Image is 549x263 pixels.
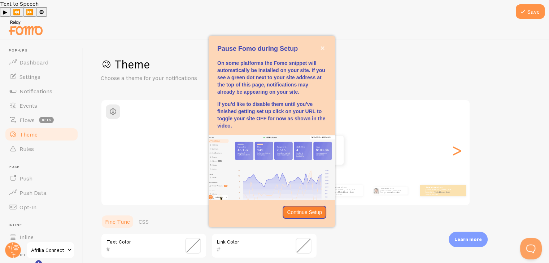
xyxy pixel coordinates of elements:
[283,206,326,219] button: Continue Setup
[31,246,65,254] span: Afrika Connect
[19,116,35,124] span: Flows
[101,74,274,82] p: Choose a theme for your notifications
[380,187,391,190] strong: Zwelabantu
[373,188,379,193] img: Fomo
[426,186,454,195] p: from [GEOGRAPHIC_DATA] just bought a
[23,7,36,17] button: Forward
[520,238,542,259] iframe: Help Scout Beacon - Open
[380,187,405,195] p: from [GEOGRAPHIC_DATA] just bought a
[101,214,134,229] a: Fine Tune
[19,233,34,241] span: Inline
[4,113,79,127] a: Flows beta
[338,191,354,193] a: Metallica t-shirt
[19,73,40,80] span: Settings
[36,7,47,17] button: Settings
[19,145,34,152] span: Rules
[4,171,79,186] a: Push
[454,236,482,243] p: Learn more
[9,165,79,169] span: Push
[19,59,48,66] span: Dashboard
[19,204,36,211] span: Opt-In
[209,36,335,227] div: Pause Fomo during Setup
[19,88,52,95] span: Notifications
[319,44,326,52] button: close,
[8,18,44,37] img: fomo-relay-logo-orange.svg
[434,191,450,193] a: Metallica t-shirt
[388,191,400,193] a: Metallica t-shirt
[330,186,360,195] p: from [GEOGRAPHIC_DATA] just bought a
[9,48,79,53] span: Pop-ups
[19,189,47,196] span: Push Data
[10,7,23,17] button: Previous
[4,55,79,70] a: Dashboard
[217,101,326,129] p: If you'd like to disable them until you've finished getting set up click on your URL to toggle yo...
[101,57,532,72] h1: Theme
[4,142,79,156] a: Rules
[426,186,438,189] strong: Zwelabantu
[4,84,79,98] a: Notifications
[449,232,488,247] div: Learn more
[19,175,32,182] span: Push
[4,98,79,113] a: Events
[4,200,79,214] a: Opt-In
[217,59,326,95] p: On some platforms the Fomo snippet will automatically be installed on your site. If you see a gre...
[134,214,153,229] a: CSS
[330,186,342,189] strong: Zwelabantu
[39,117,54,123] span: beta
[330,193,359,195] small: about 4 minutes ago
[426,193,454,195] small: about 4 minutes ago
[217,44,326,54] p: Pause Fomo during Setup
[9,223,79,228] span: Inline
[101,104,470,116] h2: Classic
[4,186,79,200] a: Push Data
[452,124,461,176] div: Next slide
[19,102,37,109] span: Events
[4,230,79,244] a: Inline
[26,241,75,259] a: Afrika Connect
[19,131,38,138] span: Theme
[4,70,79,84] a: Settings
[4,127,79,142] a: Theme
[287,209,322,216] p: Continue Setup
